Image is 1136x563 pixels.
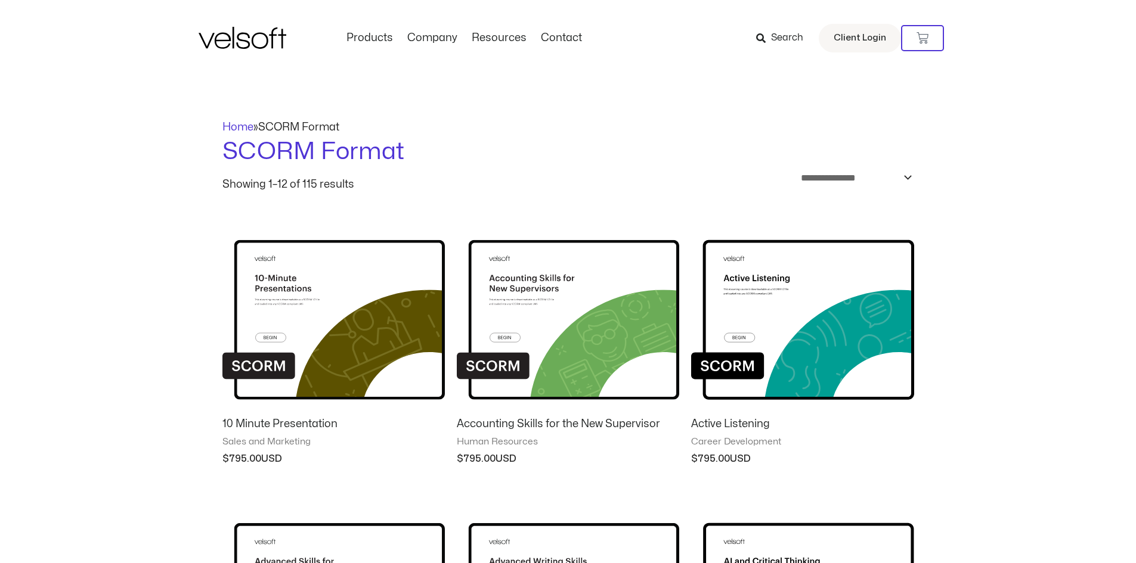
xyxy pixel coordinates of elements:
span: SCORM Format [258,122,339,132]
a: ContactMenu Toggle [534,32,589,45]
a: Home [222,122,253,132]
span: » [222,122,339,132]
a: Accounting Skills for the New Supervisor [457,417,679,436]
span: $ [222,454,229,464]
bdi: 795.00 [691,454,730,464]
span: $ [457,454,463,464]
bdi: 795.00 [457,454,496,464]
img: Active Listening [691,214,914,408]
h2: Active Listening [691,417,914,431]
bdi: 795.00 [222,454,261,464]
h2: 10 Minute Presentation [222,417,445,431]
a: ProductsMenu Toggle [339,32,400,45]
span: Career Development [691,436,914,448]
p: Showing 1–12 of 115 results [222,179,354,190]
a: Client Login [819,24,901,52]
a: CompanyMenu Toggle [400,32,465,45]
img: Velsoft Training Materials [199,27,286,49]
a: 10 Minute Presentation [222,417,445,436]
span: Search [771,30,803,46]
span: Client Login [834,30,886,46]
span: Human Resources [457,436,679,448]
nav: Menu [339,32,589,45]
h2: Accounting Skills for the New Supervisor [457,417,679,431]
h1: SCORM Format [222,135,914,169]
a: Search [756,28,812,48]
a: ResourcesMenu Toggle [465,32,534,45]
img: Accounting Skills for the New Supervisor [457,214,679,408]
span: Sales and Marketing [222,436,445,448]
span: $ [691,454,698,464]
select: Shop order [793,169,914,187]
img: 10 Minute Presentation [222,214,445,408]
a: Active Listening [691,417,914,436]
